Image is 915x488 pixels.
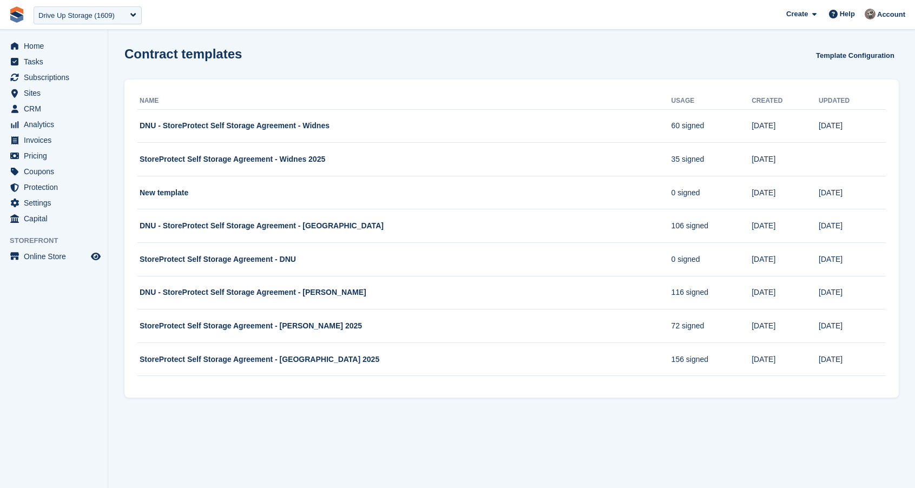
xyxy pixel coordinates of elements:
[24,133,89,148] span: Invoices
[5,101,102,116] a: menu
[5,211,102,226] a: menu
[137,209,672,243] td: DNU - StoreProtect Self Storage Agreement - [GEOGRAPHIC_DATA]
[5,164,102,179] a: menu
[752,143,819,176] td: [DATE]
[137,309,672,343] td: StoreProtect Self Storage Agreement - [PERSON_NAME] 2025
[5,117,102,132] a: menu
[24,54,89,69] span: Tasks
[819,109,886,143] td: [DATE]
[752,109,819,143] td: [DATE]
[137,143,672,176] td: StoreProtect Self Storage Agreement - Widnes 2025
[5,133,102,148] a: menu
[124,47,242,61] h1: Contract templates
[137,109,672,143] td: DNU - StoreProtect Self Storage Agreement - Widnes
[819,93,886,110] th: Updated
[672,276,752,309] td: 116 signed
[672,176,752,209] td: 0 signed
[89,250,102,263] a: Preview store
[819,243,886,276] td: [DATE]
[24,117,89,132] span: Analytics
[752,342,819,376] td: [DATE]
[5,148,102,163] a: menu
[672,309,752,343] td: 72 signed
[752,243,819,276] td: [DATE]
[672,243,752,276] td: 0 signed
[672,143,752,176] td: 35 signed
[877,9,905,20] span: Account
[24,211,89,226] span: Capital
[10,235,108,246] span: Storefront
[812,47,899,64] a: Template Configuration
[840,9,855,19] span: Help
[752,309,819,343] td: [DATE]
[137,176,672,209] td: New template
[672,342,752,376] td: 156 signed
[5,38,102,54] a: menu
[24,38,89,54] span: Home
[5,195,102,210] a: menu
[672,109,752,143] td: 60 signed
[24,195,89,210] span: Settings
[5,249,102,264] a: menu
[672,93,752,110] th: Usage
[5,85,102,101] a: menu
[9,6,25,23] img: stora-icon-8386f47178a22dfd0bd8f6a31ec36ba5ce8667c1dd55bd0f319d3a0aa187defe.svg
[819,176,886,209] td: [DATE]
[819,209,886,243] td: [DATE]
[786,9,808,19] span: Create
[752,276,819,309] td: [DATE]
[24,180,89,195] span: Protection
[5,180,102,195] a: menu
[137,342,672,376] td: StoreProtect Self Storage Agreement - [GEOGRAPHIC_DATA] 2025
[24,164,89,179] span: Coupons
[865,9,875,19] img: Cristina (100%)
[5,54,102,69] a: menu
[137,243,672,276] td: StoreProtect Self Storage Agreement - DNU
[24,148,89,163] span: Pricing
[672,209,752,243] td: 106 signed
[24,101,89,116] span: CRM
[819,342,886,376] td: [DATE]
[819,309,886,343] td: [DATE]
[38,10,115,21] div: Drive Up Storage (1609)
[819,276,886,309] td: [DATE]
[752,209,819,243] td: [DATE]
[24,70,89,85] span: Subscriptions
[137,93,672,110] th: Name
[752,176,819,209] td: [DATE]
[24,85,89,101] span: Sites
[24,249,89,264] span: Online Store
[5,70,102,85] a: menu
[137,276,672,309] td: DNU - StoreProtect Self Storage Agreement - [PERSON_NAME]
[752,93,819,110] th: Created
